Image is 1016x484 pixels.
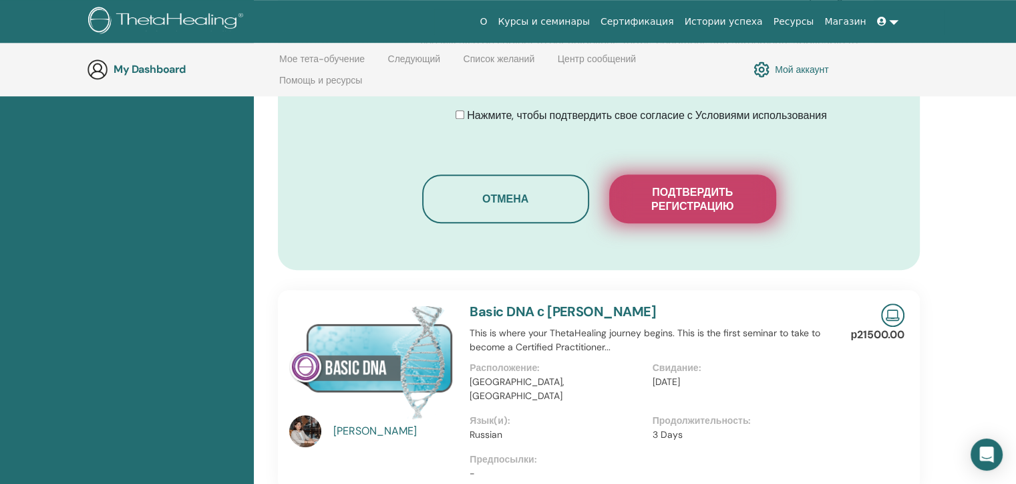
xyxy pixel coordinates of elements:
[470,326,835,354] p: This is where your ThetaHealing journey begins. This is the first seminar to take to become a Cer...
[653,428,827,442] p: 3 Days
[470,428,644,442] p: Russian
[470,303,656,320] a: Basic DNA с [PERSON_NAME]
[971,439,1003,471] div: Open Intercom Messenger
[333,423,457,439] a: [PERSON_NAME]
[467,108,827,122] span: Нажмите, чтобы подтвердить свое согласие с Условиями использования
[474,9,492,34] a: О
[653,361,827,375] p: Свидание:
[279,75,362,96] a: Помощь и ресурсы
[653,414,827,428] p: Продолжительность:
[87,59,108,80] img: generic-user-icon.jpg
[558,53,636,75] a: Центр сообщений
[881,304,904,327] img: Live Online Seminar
[422,174,589,223] button: Отмена
[626,185,759,213] span: Подтвердить регистрацию
[470,414,644,428] p: Язык(и):
[470,361,644,375] p: Расположение:
[482,192,528,206] span: Отмена
[470,467,835,481] p: -
[850,327,904,343] p: р21500.00
[653,375,827,389] p: [DATE]
[819,9,871,34] a: Магазин
[470,375,644,403] p: [GEOGRAPHIC_DATA], [GEOGRAPHIC_DATA]
[492,9,595,34] a: Курсы и семинары
[609,174,776,223] button: Подтвердить регистрацию
[289,415,321,447] img: default.jpg
[768,9,820,34] a: Ресурсы
[387,53,440,75] a: Следующий
[464,53,535,75] a: Список желаний
[753,58,770,81] img: cog.svg
[88,7,248,37] img: logo.png
[679,9,768,34] a: Истории успеха
[279,53,365,75] a: Мое тета-обучение
[114,63,247,76] h3: My Dashboard
[470,453,835,467] p: Предпосылки:
[595,9,679,34] a: Сертификация
[753,58,829,81] a: Мой аккаунт
[289,304,454,419] img: Basic DNA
